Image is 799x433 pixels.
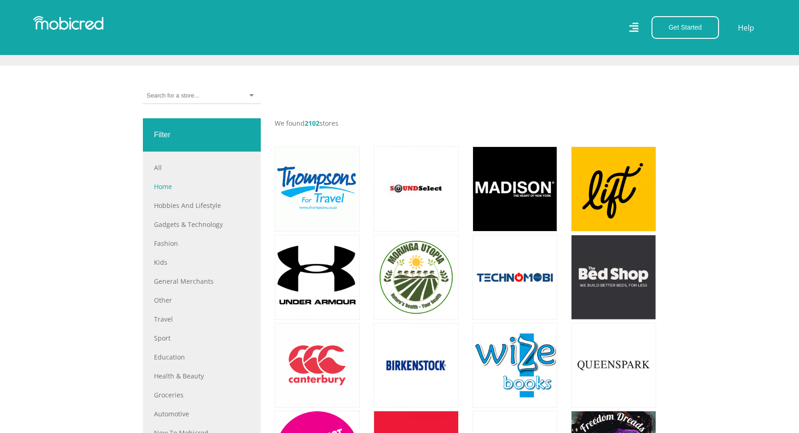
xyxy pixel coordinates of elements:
[154,163,250,172] a: All
[154,295,250,305] a: Other
[154,314,250,324] a: Travel
[154,276,250,286] a: General Merchants
[154,371,250,381] a: Health & Beauty
[154,182,250,191] a: Home
[154,201,250,210] a: Hobbies and Lifestyle
[143,118,261,152] div: Filter
[154,333,250,343] a: Sport
[154,238,250,248] a: Fashion
[154,409,250,419] a: Automotive
[651,16,719,39] button: Get Started
[147,91,203,100] input: Search for a store...
[154,257,250,267] a: Kids
[305,119,320,128] span: 2102
[33,16,104,30] img: Mobicred
[154,352,250,362] a: Education
[275,118,656,128] p: We found stores
[154,220,250,229] a: Gadgets & Technology
[154,390,250,400] a: Groceries
[738,22,755,34] a: Help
